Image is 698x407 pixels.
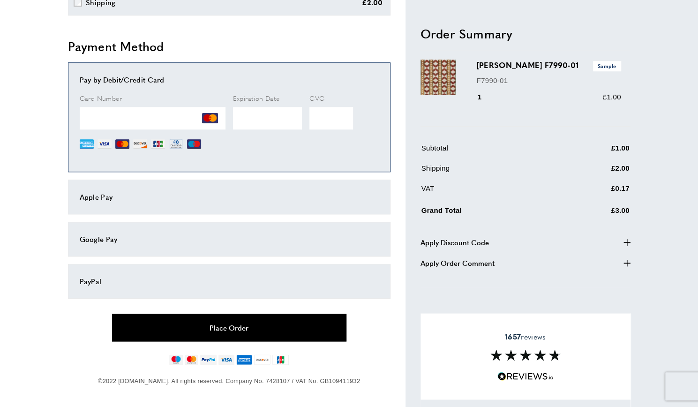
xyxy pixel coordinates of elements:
[133,137,147,151] img: DI.png
[602,93,621,101] span: £1.00
[565,183,630,202] td: £0.17
[115,137,129,151] img: MC.png
[98,137,112,151] img: VI.png
[505,331,521,342] strong: 1657
[477,75,621,86] p: F7990-01
[236,354,253,365] img: american-express
[80,93,122,103] span: Card Number
[421,163,564,181] td: Shipping
[80,107,225,129] iframe: Secure Credit Card Frame - Credit Card Number
[187,137,201,151] img: MI.png
[80,234,379,245] div: Google Pay
[309,93,324,103] span: CVC
[112,314,346,341] button: Place Order
[169,354,183,365] img: maestro
[490,349,561,361] img: Reviews section
[593,61,621,71] span: Sample
[565,143,630,161] td: £1.00
[477,92,495,103] div: 1
[185,354,198,365] img: mastercard
[218,354,234,365] img: visa
[151,137,165,151] img: JCB.png
[420,25,630,42] h2: Order Summary
[169,137,184,151] img: DN.png
[272,354,289,365] img: jcb
[420,237,489,248] span: Apply Discount Code
[68,38,390,55] h2: Payment Method
[200,354,217,365] img: paypal
[420,257,495,269] span: Apply Order Comment
[80,276,379,287] div: PayPal
[420,60,456,95] img: Cornaro F7990-01
[254,354,270,365] img: discover
[497,372,554,381] img: Reviews.io 5 stars
[421,183,564,202] td: VAT
[233,107,302,129] iframe: Secure Credit Card Frame - Expiration Date
[565,203,630,224] td: £3.00
[421,143,564,161] td: Subtotal
[80,191,379,203] div: Apple Pay
[80,137,94,151] img: AE.png
[233,93,280,103] span: Expiration Date
[565,163,630,181] td: £2.00
[202,110,218,126] img: MC.png
[98,377,360,384] span: ©2022 [DOMAIN_NAME]. All rights reserved. Company No. 7428107 / VAT No. GB109411932
[477,60,621,71] h3: [PERSON_NAME] F7990-01
[505,332,546,341] span: reviews
[80,74,379,85] div: Pay by Debit/Credit Card
[421,203,564,224] td: Grand Total
[309,107,353,129] iframe: Secure Credit Card Frame - CVV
